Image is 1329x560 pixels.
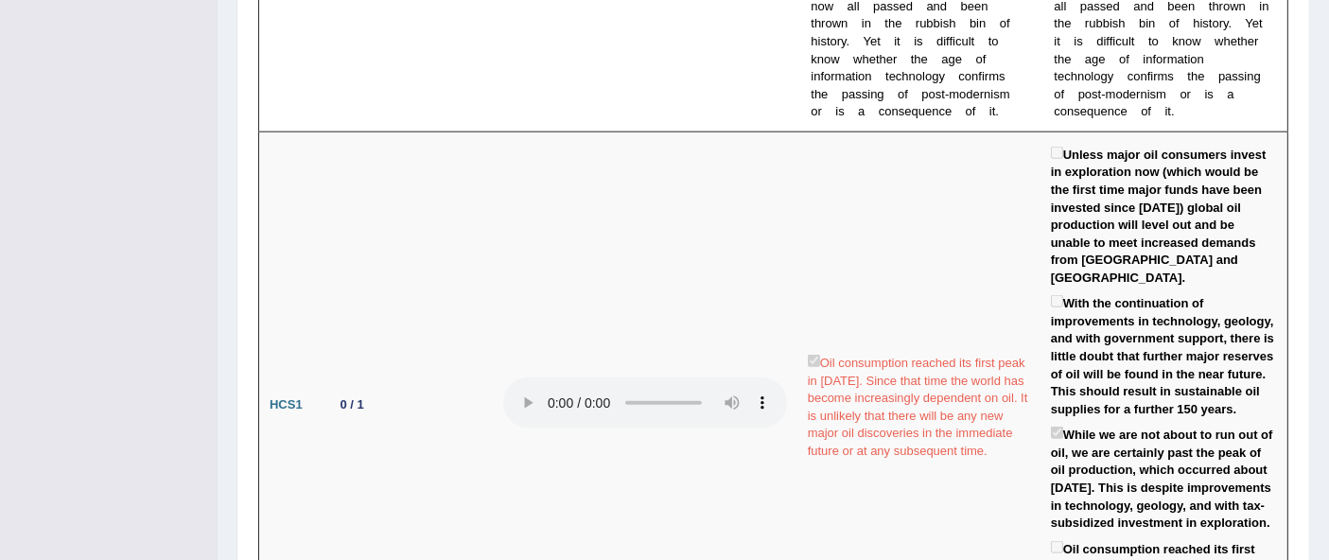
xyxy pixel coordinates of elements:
b: m [1167,52,1178,66]
b: n [1141,87,1147,101]
b: f [1110,34,1113,48]
b: b [1139,16,1145,30]
b: i [1104,34,1107,48]
b: . [1171,104,1175,118]
b: g [1092,52,1098,66]
b: c [1128,69,1134,83]
b: t [1148,34,1152,48]
b: r [1153,69,1157,83]
b: u [1122,34,1128,48]
b: a [1227,87,1233,101]
b: p [1078,87,1085,101]
b: h [1058,52,1064,66]
b: e [1064,16,1071,30]
b: e [1198,69,1204,83]
b: n [1108,104,1114,118]
b: t [1259,16,1263,30]
b: h [1071,69,1077,83]
b: d [1123,87,1129,101]
input: With the continuation of improvements in technology, geology, and with government support, there ... [1051,295,1063,307]
b: s [1076,34,1083,48]
b: c [1114,104,1121,118]
b: l [1128,34,1131,48]
input: While we are not about to run out of oil, we are certainly past the peak of oil production, which... [1051,427,1063,439]
b: n [1198,52,1204,66]
input: Oil consumption reached its first peak in [DATE]. Since that time the world has become increasing... [1051,541,1063,553]
b: i [1165,104,1168,118]
b: f [1148,104,1152,118]
b: n [1141,69,1147,83]
b: t [1187,69,1191,83]
b: o [1119,52,1126,66]
b: Y [1246,16,1252,30]
b: r [1163,52,1167,66]
b: i [1054,34,1057,48]
b: y [1108,69,1114,83]
b: o [1152,34,1159,48]
b: f [1176,16,1180,30]
b: a [1085,52,1092,66]
b: h [1224,34,1231,48]
b: h [1193,16,1199,30]
b: y [1223,16,1229,30]
b: s [1150,87,1157,101]
b: e [1121,104,1128,118]
b: o [1133,69,1140,83]
b: m [1106,87,1116,101]
label: Unless major oil consumers invest in exploration now (which would be the first time major funds h... [1051,143,1277,288]
b: s [1092,87,1098,101]
b: o [1116,87,1123,101]
b: u [1089,16,1095,30]
b: e [1231,34,1237,48]
b: HCS1 [270,397,303,411]
b: t [1184,52,1188,66]
b: s [1202,16,1209,30]
b: o [1185,34,1192,48]
b: i [1145,16,1148,30]
b: e [1252,16,1259,30]
b: d [1096,34,1103,48]
b: r [1187,87,1191,101]
b: h [1241,34,1248,48]
b: f [1106,34,1109,48]
b: q [1087,104,1093,118]
b: i [1200,16,1203,30]
b: i [1110,16,1112,30]
b: w [1192,34,1200,48]
b: e [1248,34,1254,48]
b: n [1148,16,1155,30]
b: b [1096,16,1103,30]
b: o [1054,87,1060,101]
b: w [1215,34,1223,48]
b: i [1150,69,1153,83]
b: g [1254,69,1261,83]
b: t [1168,104,1172,118]
b: . [1229,16,1233,30]
b: o [1169,16,1176,30]
b: f [1147,69,1151,83]
b: t [1237,34,1241,48]
input: Unless major oil consumers invest in exploration now (which would be the first time major funds h... [1051,147,1063,159]
b: s [1112,16,1119,30]
b: b [1103,16,1110,30]
b: h [1118,16,1125,30]
b: t [1209,16,1213,30]
b: e [1058,69,1064,83]
b: o [1213,16,1219,30]
b: g [1101,69,1108,83]
b: i [1147,87,1150,101]
b: o [1093,69,1100,83]
b: k [1172,34,1179,48]
b: i [1245,69,1248,83]
b: h [1191,69,1198,83]
b: e [1064,52,1071,66]
b: a [1178,52,1184,66]
b: i [1112,34,1115,48]
b: i [1205,87,1208,101]
b: u [1093,104,1100,118]
b: t [1131,34,1135,48]
b: o [1060,104,1067,118]
b: c [1054,104,1060,118]
b: r [1254,34,1258,48]
b: o [1084,69,1091,83]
